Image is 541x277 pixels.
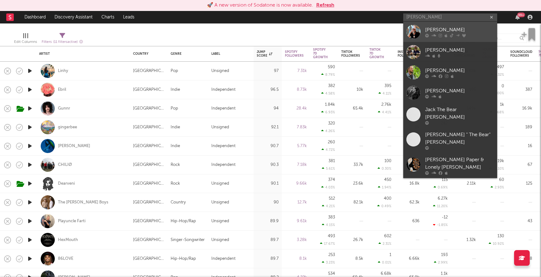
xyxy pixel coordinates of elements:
[171,218,196,225] div: Hip-Hop/Rap
[211,105,235,112] div: Independent
[14,30,37,49] div: Edit Columns
[285,255,307,263] div: 8.1k
[316,2,334,9] button: Refresh
[517,13,525,17] div: 99 +
[321,185,335,189] div: 4.03 %
[58,200,108,205] a: The [PERSON_NAME] Boys
[328,159,335,163] div: 381
[398,180,420,187] div: 16.8k
[321,129,335,133] div: 4.26 %
[425,87,494,95] div: [PERSON_NAME]
[285,180,307,187] div: 9.66k
[434,185,448,189] div: 0.69 %
[322,167,335,171] div: 5.61 %
[379,91,391,95] div: 4.11 %
[378,110,391,114] div: 4.41 %
[489,242,504,246] div: 10.92 %
[403,153,497,178] a: [PERSON_NAME] Paper & Lonely [PERSON_NAME]
[58,162,72,168] div: CHILIØ
[398,255,420,263] div: 6.66k
[378,185,391,189] div: 1.94 %
[403,62,497,83] a: [PERSON_NAME]
[384,234,391,238] div: 602
[454,236,476,244] div: 1.32k
[341,199,363,206] div: 82.1k
[207,2,313,9] div: 🚀 A new version of Sodatone is now available.
[328,272,335,276] div: 534
[257,86,279,94] div: 96.5
[257,50,272,58] div: Jump Score
[328,178,335,182] div: 374
[381,272,391,276] div: 6.68k
[403,103,497,128] a: Jack The Bear [PERSON_NAME]
[211,218,229,225] div: Unsigned
[171,142,180,150] div: Indie
[398,218,420,225] div: 636
[211,199,229,206] div: Unsigned
[285,124,307,131] div: 7.83k
[133,199,164,206] div: [GEOGRAPHIC_DATA]
[425,106,494,121] div: Jack The Bear [PERSON_NAME]
[378,167,391,171] div: 0.30 %
[398,50,416,58] div: Instagram Followers
[58,125,77,130] a: gingerbee
[257,199,279,206] div: 90
[454,180,476,187] div: 2.11k
[433,223,448,227] div: -1.85 %
[328,65,335,69] div: 590
[341,50,360,58] div: Tiktok Followers
[133,161,164,169] div: [GEOGRAPHIC_DATA]
[379,242,391,246] div: 2.31 %
[211,142,235,150] div: Independent
[171,67,178,75] div: Pop
[442,215,448,219] div: -12
[491,73,504,77] div: 9.32 %
[341,236,363,244] div: 26.7k
[328,253,335,257] div: 253
[119,11,139,23] a: Leads
[257,255,279,263] div: 89.7
[58,237,78,243] div: HexMouth
[211,161,235,169] div: Independent
[322,223,335,227] div: 4.15 %
[403,13,497,21] input: Search for artists
[257,124,279,131] div: 92.1
[510,180,532,187] div: 125
[425,46,494,54] div: [PERSON_NAME]
[384,197,391,201] div: 400
[403,128,497,153] a: [PERSON_NAME] " The Bear" [PERSON_NAME]
[97,11,119,23] a: Charts
[42,30,83,49] div: Filters(11 filters active)
[500,103,504,107] div: 1k
[322,204,335,208] div: 4.21 %
[20,11,50,23] a: Dashboard
[133,105,164,112] div: [GEOGRAPHIC_DATA]
[510,218,532,225] div: 43
[403,178,497,203] a: Congress-Woman [PERSON_NAME]
[257,142,279,150] div: 90.7
[171,255,196,263] div: Hip-Hop/Rap
[58,218,85,224] a: Playuncle Farti
[257,67,279,75] div: 97
[425,67,494,74] div: [PERSON_NAME]
[58,256,73,262] a: 86LOVE
[133,86,164,94] div: [GEOGRAPHIC_DATA]
[425,26,494,33] div: [PERSON_NAME]
[425,131,494,146] div: [PERSON_NAME] " The Bear" [PERSON_NAME]
[133,236,164,244] div: [GEOGRAPHIC_DATA]
[211,86,235,94] div: Independent
[384,84,391,88] div: 395
[403,42,497,62] a: [PERSON_NAME]
[438,197,448,201] div: 6.27k
[171,52,202,56] div: Genre
[510,50,532,58] div: Soundcloud Followers
[285,218,307,225] div: 9.61k
[58,68,68,74] a: Linhy
[58,87,66,93] div: Ebril
[510,255,532,263] div: 268
[328,234,335,238] div: 493
[433,204,448,208] div: 11.20 %
[398,124,420,131] div: 8k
